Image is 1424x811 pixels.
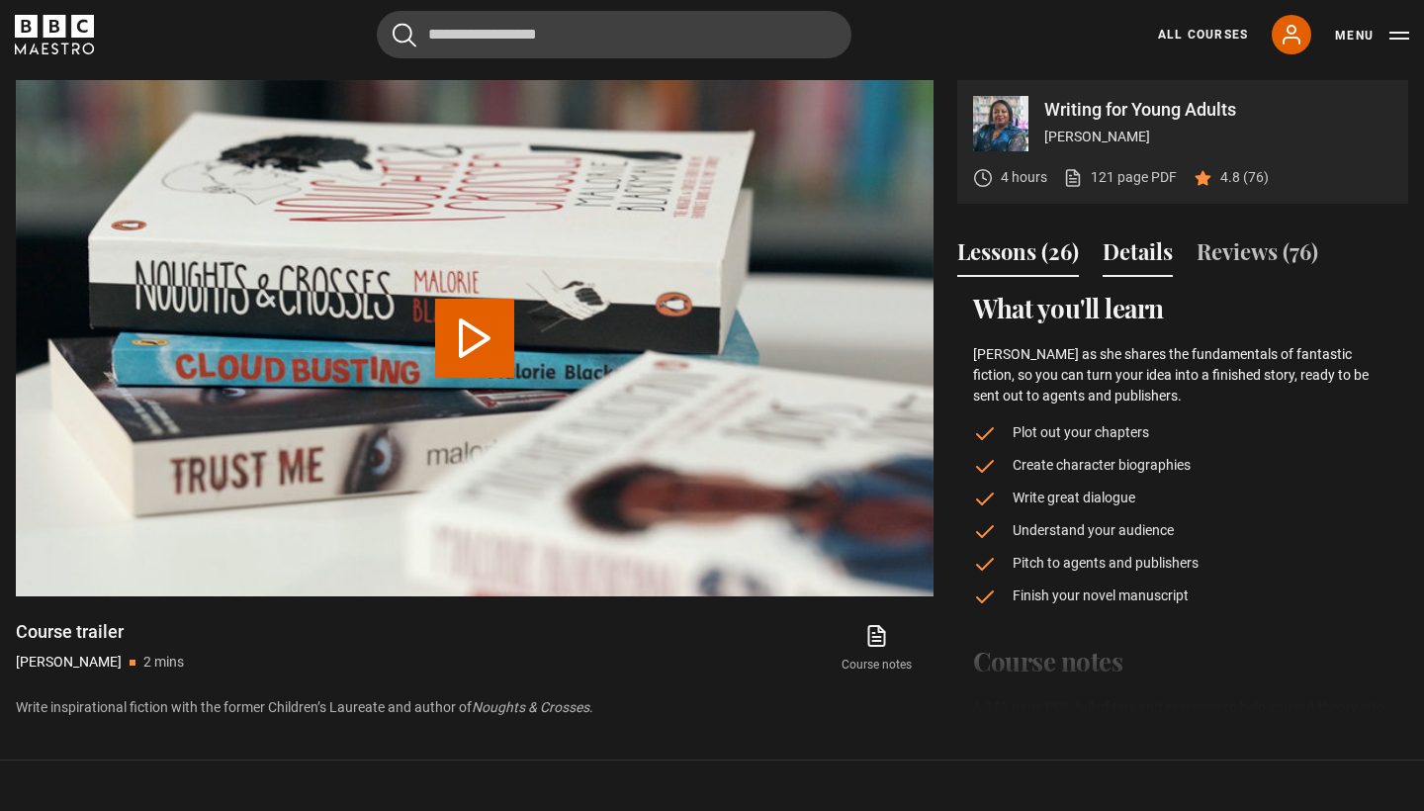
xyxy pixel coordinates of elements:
[16,620,184,644] h1: Course trailer
[1335,26,1409,45] button: Toggle navigation
[973,293,1392,324] h2: What you'll learn
[472,699,589,715] i: Noughts & Crosses
[973,422,1392,443] li: Plot out your chapters
[393,23,416,47] button: Submit the search query
[973,586,1392,606] li: Finish your novel manuscript
[15,15,94,54] svg: BBC Maestro
[1197,235,1318,277] button: Reviews (76)
[1044,101,1392,119] p: Writing for Young Adults
[377,11,851,58] input: Search
[973,344,1392,406] p: [PERSON_NAME] as she shares the fundamentals of fantastic fiction, so you can turn your idea into...
[1103,235,1173,277] button: Details
[973,520,1392,541] li: Understand your audience
[1044,127,1392,147] p: [PERSON_NAME]
[1063,167,1177,188] a: 121 page PDF
[957,235,1079,277] button: Lessons (26)
[16,80,934,596] video-js: Video Player
[16,697,934,718] p: Write inspirational fiction with the former Children’s Laureate and author of .
[973,488,1392,508] li: Write great dialogue
[821,620,934,677] a: Course notes
[973,455,1392,476] li: Create character biographies
[1158,26,1248,44] a: All Courses
[973,553,1392,574] li: Pitch to agents and publishers
[16,652,122,673] p: [PERSON_NAME]
[1001,167,1047,188] p: 4 hours
[1220,167,1269,188] p: 4.8 (76)
[143,652,184,673] p: 2 mins
[435,299,514,378] button: Play Video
